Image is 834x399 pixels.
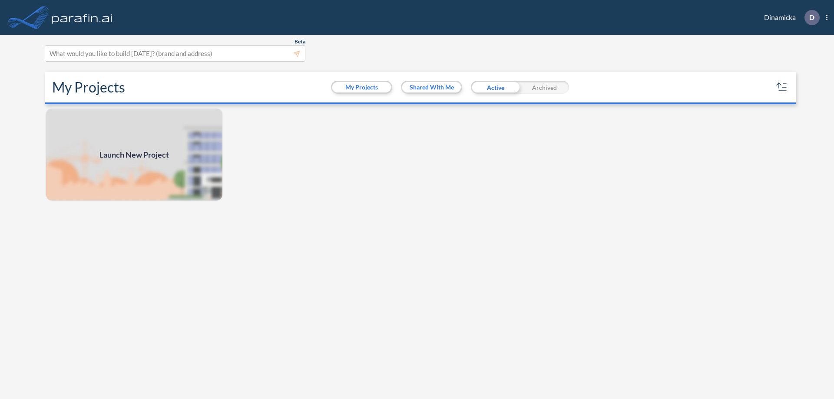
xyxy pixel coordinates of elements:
[45,108,223,201] img: add
[751,10,827,25] div: Dinamicka
[402,82,461,92] button: Shared With Me
[295,38,305,45] span: Beta
[45,108,223,201] a: Launch New Project
[520,81,569,94] div: Archived
[99,149,169,161] span: Launch New Project
[50,9,114,26] img: logo
[775,80,789,94] button: sort
[809,13,814,21] p: D
[52,79,125,96] h2: My Projects
[471,81,520,94] div: Active
[332,82,391,92] button: My Projects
